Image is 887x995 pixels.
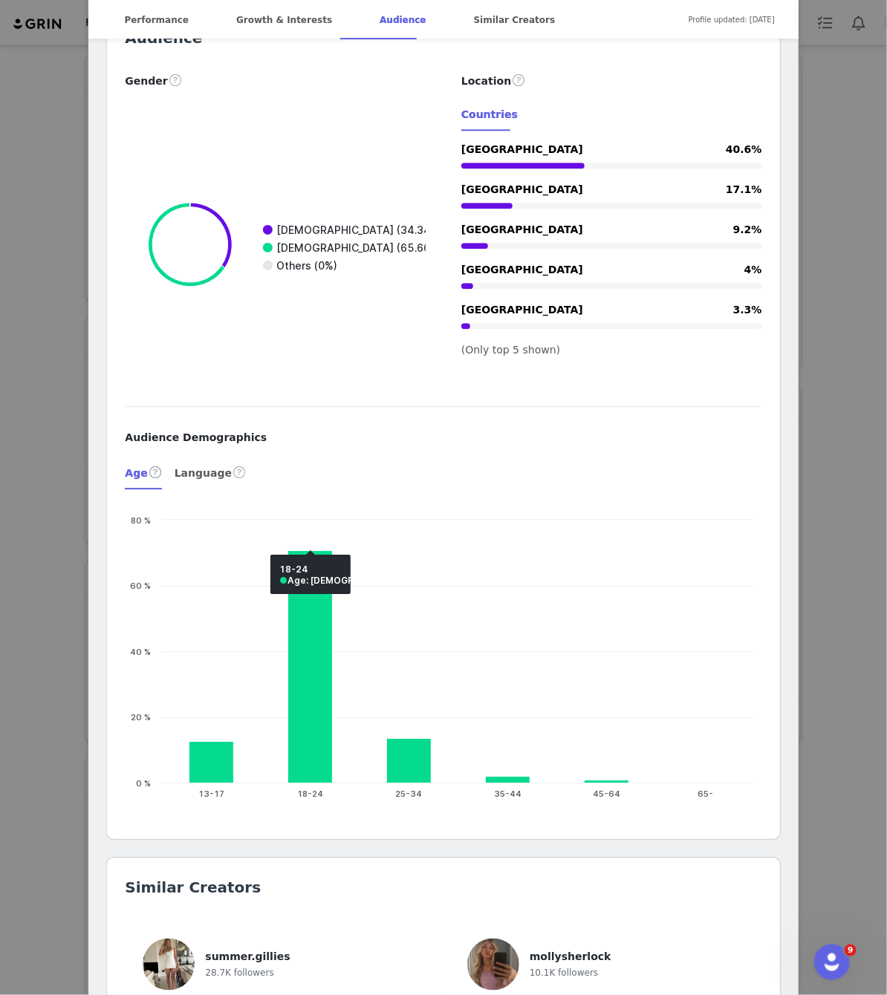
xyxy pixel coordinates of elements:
text: 25-34 [396,789,423,799]
span: Profile updated: [DATE] [689,3,775,36]
span: 10.1K followers [530,968,598,978]
text: 18-24 [297,789,323,799]
text: 45-64 [593,789,620,799]
span: [GEOGRAPHIC_DATA] [461,304,583,316]
span: [GEOGRAPHIC_DATA] [461,224,583,235]
text: 13-17 [198,789,224,799]
div: Age [125,454,162,490]
div: Gender [125,71,426,89]
span: 17.1% [726,182,762,198]
div: Countries [461,98,518,131]
text: 35-44 [494,789,522,799]
span: [GEOGRAPHIC_DATA] [461,143,583,155]
span: summer.gillies [205,950,290,962]
span: 3.3% [733,302,762,318]
text: 80 % [131,515,151,526]
span: (Only top 5 shown) [461,344,560,356]
span: mollysherlock [530,950,611,962]
span: 9 [845,945,857,956]
span: 9.2% [733,222,762,238]
img: mollysherlock [467,939,519,991]
div: Language [175,454,247,490]
text: Others (0%) [276,259,337,272]
h2: Similar Creators [125,876,761,898]
text: 20 % [131,712,151,722]
img: summer.gillies [143,939,195,991]
span: 28.7K followers [205,968,273,978]
text: 65- [698,789,713,799]
span: 4% [744,262,762,278]
body: Rich Text Area. Press ALT-0 for help. [12,12,420,28]
text: [DEMOGRAPHIC_DATA] (34.34%) [276,224,443,236]
span: 40.6% [726,142,762,157]
text: 0 % [136,778,151,789]
text: 40 % [130,647,151,657]
span: [GEOGRAPHIC_DATA] [461,264,583,275]
div: Audience Demographics [125,430,761,446]
text: 60 % [130,581,151,591]
iframe: Intercom live chat [814,945,850,980]
div: Location [461,71,762,89]
text: [DEMOGRAPHIC_DATA] (65.66%) [276,241,443,254]
span: [GEOGRAPHIC_DATA] [461,183,583,195]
